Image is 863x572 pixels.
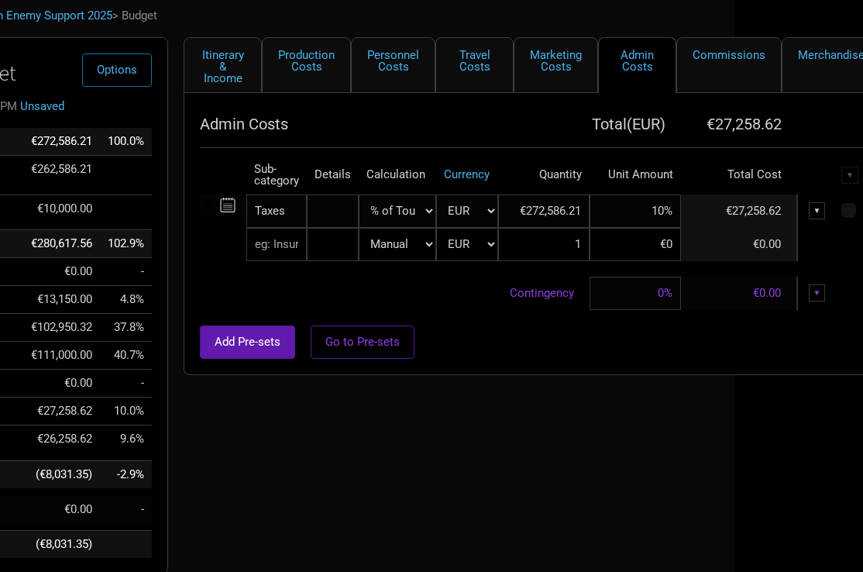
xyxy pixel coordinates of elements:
td: (€8,031.35) [23,531,100,559]
span: Add Pre-sets [215,335,280,349]
a: Personnel Costs [351,37,435,93]
td: €0.00 [23,370,100,398]
th: Quantity [498,156,590,195]
td: €280,617.56 [23,230,100,258]
td: €10,000.00 [23,195,100,222]
span: Admin Costs [200,115,288,133]
button: Add Pre-sets [200,326,295,359]
td: €27,258.62 [681,195,797,228]
div: ▼ [809,202,826,219]
th: Sub-category [246,156,307,195]
td: Contingency [200,277,590,310]
td: Tour Profit as % of Tour Income [100,460,152,488]
td: Production as % of Tour Income [100,286,152,314]
button: Options [82,53,152,87]
td: Travel as % of Tour Income [100,342,152,370]
a: Travel Costs [435,37,514,93]
div: Taxes [246,195,307,228]
a: Unsaved [20,99,64,113]
td: €262,586.21 [23,155,100,195]
div: ▼ [841,167,858,184]
td: Tour Costs as % of Tour Income [100,230,152,258]
td: Tour Income as % of Tour Income [100,128,152,156]
th: Unit Amount [590,156,681,195]
td: Other Income as % of Tour Income [100,195,152,222]
a: Itinerary & Income [184,37,262,93]
button: Go to Pre-sets [311,326,414,359]
td: €0.00 [23,496,100,523]
td: €102,950.32 [23,314,100,342]
span: Go to Pre-sets [325,335,400,349]
th: Total Cost [681,156,797,195]
a: Commissions [676,37,782,93]
td: Marketing as % of Tour Income [100,370,152,398]
th: Details [307,156,359,195]
a: Currency [444,167,490,181]
td: Personnel as % of Tour Income [100,314,152,342]
th: Calculation [359,156,436,195]
td: €13,150.00 [23,286,100,314]
td: (€8,031.35) [23,460,100,488]
td: €272,586.21 [23,128,100,156]
span: Options [97,63,137,77]
td: €26,258.62 [23,426,100,453]
td: Admin as % of Tour Income [100,398,152,426]
a: Marketing Costs [514,37,598,93]
td: Commissions as % of Tour Income [100,426,152,453]
td: €0.00 [23,258,100,286]
td: €0.00 [681,277,797,310]
td: Net Profit as % of Tour Income [100,531,152,559]
th: Total ( EUR ) [498,109,681,140]
div: ▼ [809,284,826,302]
a: Admin Costs [598,37,676,93]
td: Performance Income as % of Tour Income [100,155,152,195]
input: eg: Insurance [246,228,307,261]
input: % income [590,195,681,228]
td: €27,258.62 [23,398,100,426]
th: €27,258.62 [681,109,797,140]
a: Production Costs [262,37,351,93]
span: > Budget [112,10,157,22]
td: €0.00 [681,228,797,261]
td: Merch Profit as % of Tour Income [100,496,152,523]
td: €111,000.00 [23,342,100,370]
img: Re-order [200,197,216,213]
td: Show Costs as % of Tour Income [100,258,152,286]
